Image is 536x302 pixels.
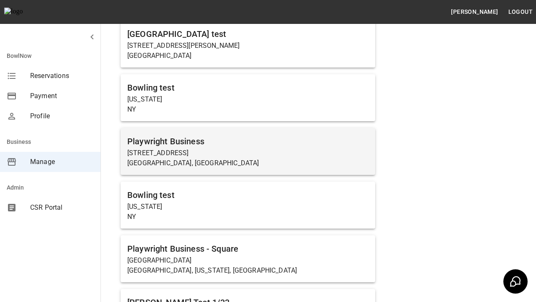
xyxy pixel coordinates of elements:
h6: Playwright Business - Square [127,242,368,255]
p: [GEOGRAPHIC_DATA], [GEOGRAPHIC_DATA] [127,158,368,168]
span: Manage [30,157,94,167]
span: Reservations [30,71,94,81]
p: [GEOGRAPHIC_DATA] [127,51,368,61]
button: Logout [505,4,536,20]
h6: Playwright Business [127,135,368,148]
img: logo [4,8,50,16]
p: [STREET_ADDRESS] [127,148,368,158]
span: CSR Portal [30,203,94,213]
span: Profile [30,111,94,121]
p: [GEOGRAPHIC_DATA], [US_STATE], [GEOGRAPHIC_DATA] [127,266,368,276]
p: [GEOGRAPHIC_DATA] [127,255,368,266]
span: Payment [30,91,94,101]
p: [US_STATE] [127,202,368,212]
h6: Bowling test [127,188,368,202]
p: NY [127,104,368,115]
h6: [GEOGRAPHIC_DATA] test [127,27,368,41]
p: NY [127,212,368,222]
p: [US_STATE] [127,94,368,104]
button: [PERSON_NAME] [448,4,501,20]
h6: Bowling test [127,81,368,94]
p: [STREET_ADDRESS][PERSON_NAME] [127,41,368,51]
